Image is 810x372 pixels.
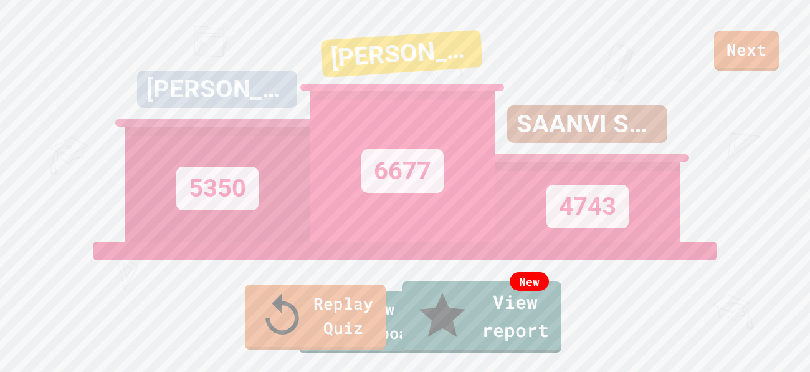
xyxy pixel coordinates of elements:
div: [PERSON_NAME] [320,30,482,78]
a: View report [402,281,561,353]
div: 6677 [361,149,444,193]
div: 5350 [176,167,259,210]
div: 4743 [546,185,629,228]
div: New [510,272,549,291]
a: Next [714,31,779,71]
div: SAANVI SANGISET [507,105,667,143]
a: Replay Quiz [245,285,386,350]
div: [PERSON_NAME] [137,71,297,108]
